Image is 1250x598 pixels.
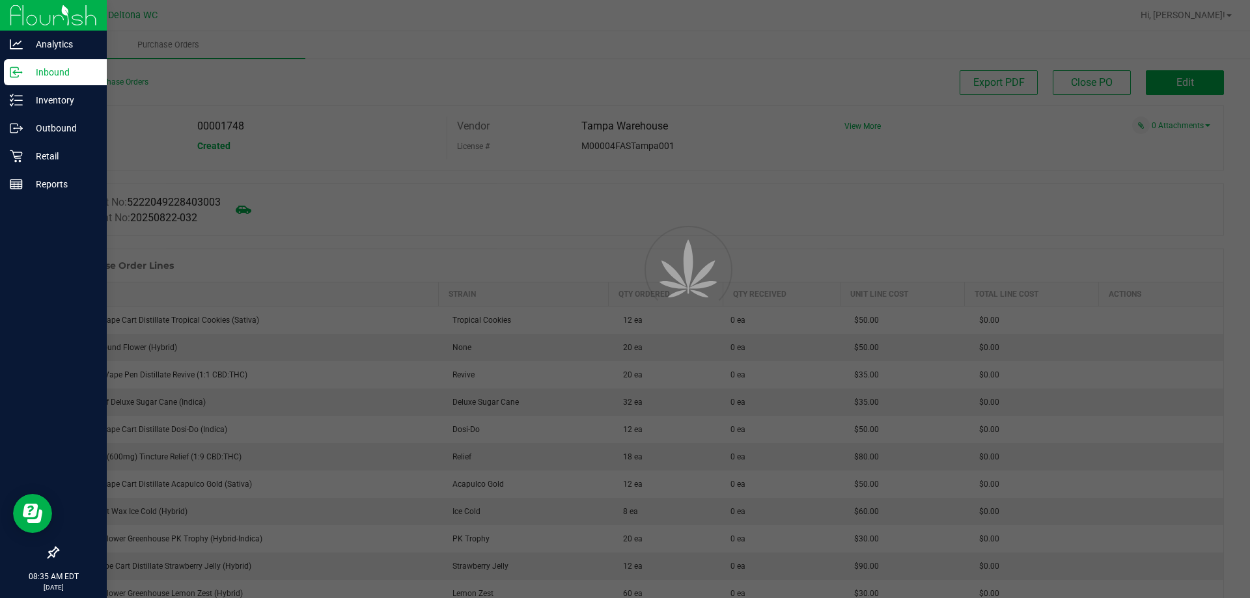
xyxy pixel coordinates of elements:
p: Reports [23,176,101,192]
inline-svg: Reports [10,178,23,191]
p: Inbound [23,64,101,80]
p: Outbound [23,120,101,136]
inline-svg: Outbound [10,122,23,135]
p: Retail [23,148,101,164]
inline-svg: Analytics [10,38,23,51]
p: Inventory [23,92,101,108]
inline-svg: Inbound [10,66,23,79]
p: Analytics [23,36,101,52]
p: [DATE] [6,582,101,592]
iframe: Resource center [13,494,52,533]
inline-svg: Retail [10,150,23,163]
inline-svg: Inventory [10,94,23,107]
p: 08:35 AM EDT [6,571,101,582]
